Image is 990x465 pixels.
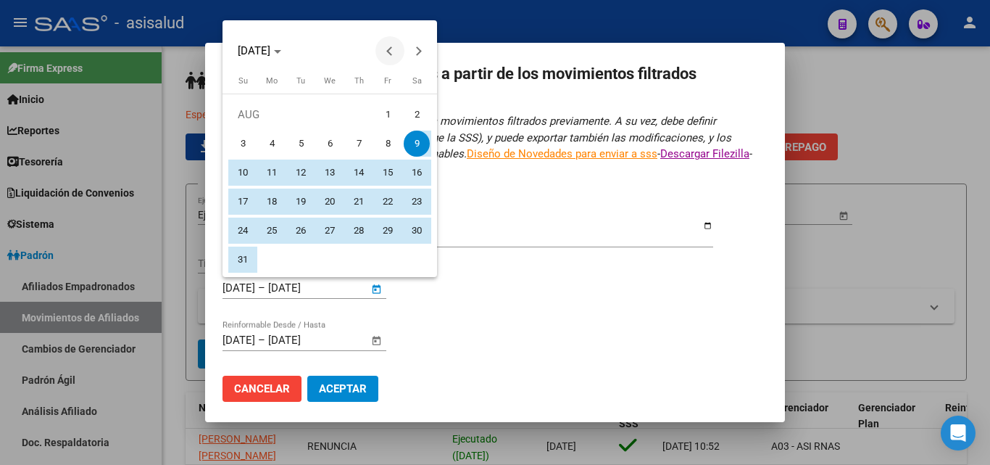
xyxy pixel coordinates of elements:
button: August 30, 2025 [402,216,431,245]
span: 20 [317,189,343,215]
span: 24 [230,218,256,244]
span: 23 [404,189,430,215]
span: 7 [346,131,372,157]
span: 4 [259,131,285,157]
span: We [324,76,336,86]
button: August 1, 2025 [373,100,402,129]
span: 15 [375,160,401,186]
button: August 13, 2025 [315,158,344,187]
button: August 24, 2025 [228,216,257,245]
span: 12 [288,160,314,186]
span: 17 [230,189,256,215]
button: August 28, 2025 [344,216,373,245]
span: 29 [375,218,401,244]
span: 22 [375,189,401,215]
span: 11 [259,160,285,186]
button: August 6, 2025 [315,129,344,158]
button: August 16, 2025 [402,158,431,187]
button: August 26, 2025 [286,216,315,245]
span: 2 [404,102,430,128]
span: 28 [346,218,372,244]
button: August 3, 2025 [228,129,257,158]
button: August 18, 2025 [257,187,286,216]
button: August 20, 2025 [315,187,344,216]
button: August 23, 2025 [402,187,431,216]
button: August 9, 2025 [402,129,431,158]
span: 31 [230,247,256,273]
button: August 7, 2025 [344,129,373,158]
span: 1 [375,102,401,128]
span: 14 [346,160,372,186]
span: 26 [288,218,314,244]
button: August 31, 2025 [228,245,257,274]
span: 13 [317,160,343,186]
span: [DATE] [238,44,270,57]
span: 10 [230,160,256,186]
td: AUG [228,100,373,129]
span: 5 [288,131,314,157]
button: August 11, 2025 [257,158,286,187]
button: August 29, 2025 [373,216,402,245]
button: August 17, 2025 [228,187,257,216]
span: 18 [259,189,285,215]
button: Choose month and year [232,38,287,64]
span: Th [354,76,364,86]
button: Next month [404,36,433,65]
button: August 19, 2025 [286,187,315,216]
span: 25 [259,218,285,244]
button: August 2, 2025 [402,100,431,129]
span: 27 [317,218,343,244]
button: August 25, 2025 [257,216,286,245]
span: 9 [404,131,430,157]
button: August 21, 2025 [344,187,373,216]
button: August 4, 2025 [257,129,286,158]
span: 6 [317,131,343,157]
span: 21 [346,189,372,215]
button: August 12, 2025 [286,158,315,187]
button: August 5, 2025 [286,129,315,158]
button: August 14, 2025 [344,158,373,187]
button: August 22, 2025 [373,187,402,216]
span: Su [238,76,248,86]
span: Sa [412,76,422,86]
div: Open Intercom Messenger [941,416,976,450]
span: 30 [404,218,430,244]
span: Mo [266,76,278,86]
span: Tu [296,76,305,86]
span: 3 [230,131,256,157]
button: Previous month [375,36,404,65]
button: August 8, 2025 [373,129,402,158]
span: 19 [288,189,314,215]
button: August 15, 2025 [373,158,402,187]
span: Fr [384,76,391,86]
button: August 10, 2025 [228,158,257,187]
button: August 27, 2025 [315,216,344,245]
span: 8 [375,131,401,157]
span: 16 [404,160,430,186]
